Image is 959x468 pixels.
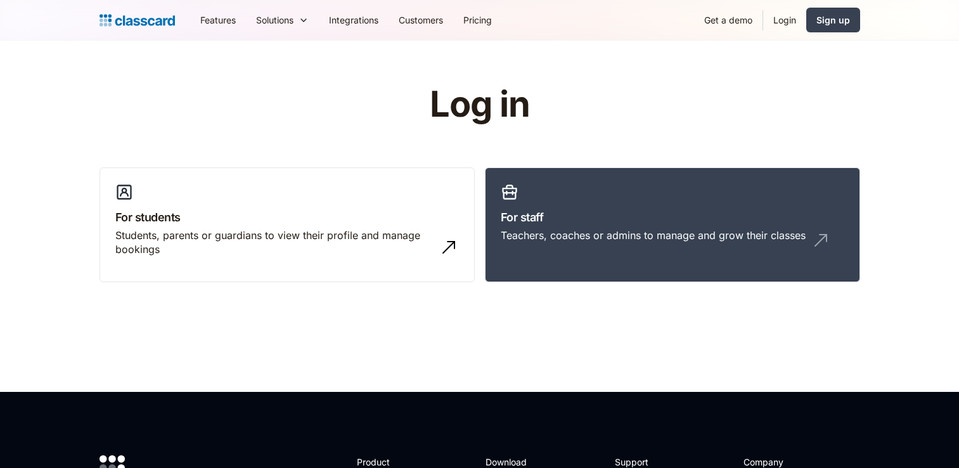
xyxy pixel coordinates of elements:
a: home [100,11,175,29]
a: Sign up [806,8,860,32]
a: Login [763,6,806,34]
a: For studentsStudents, parents or guardians to view their profile and manage bookings [100,167,475,283]
h3: For staff [501,209,844,226]
div: Sign up [816,13,850,27]
div: Solutions [256,13,293,27]
div: Students, parents or guardians to view their profile and manage bookings [115,228,434,257]
a: Features [190,6,246,34]
a: Integrations [319,6,389,34]
h3: For students [115,209,459,226]
div: Solutions [246,6,319,34]
a: Customers [389,6,453,34]
h1: Log in [278,85,681,124]
div: Teachers, coaches or admins to manage and grow their classes [501,228,806,242]
a: Get a demo [694,6,763,34]
a: For staffTeachers, coaches or admins to manage and grow their classes [485,167,860,283]
a: Pricing [453,6,502,34]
